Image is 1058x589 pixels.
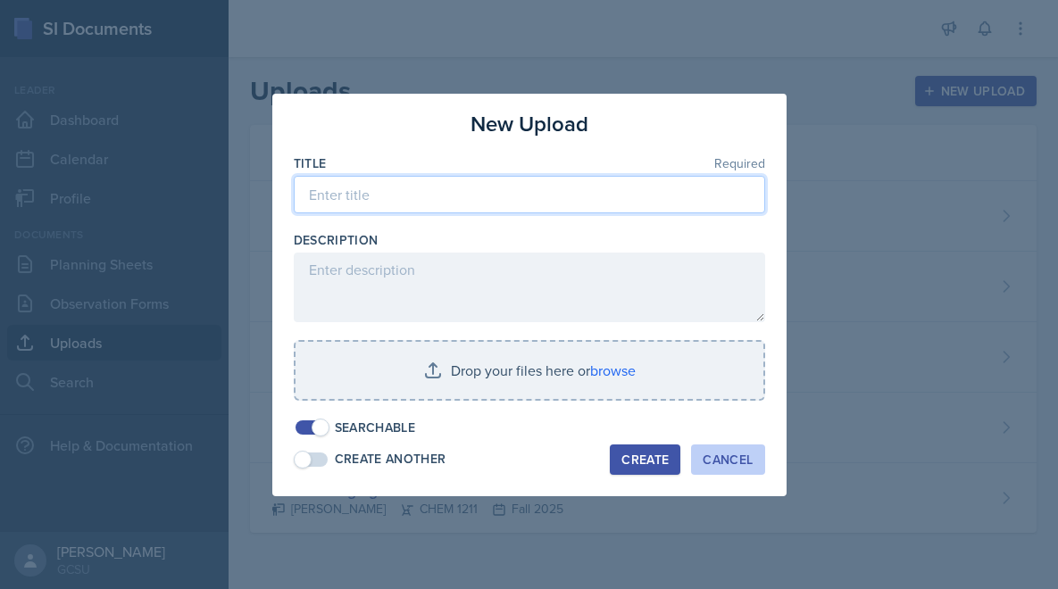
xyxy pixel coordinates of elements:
button: Cancel [691,444,764,475]
span: Required [714,157,765,170]
div: Cancel [703,452,753,467]
button: Create [610,444,680,475]
h3: New Upload [471,108,588,140]
label: Description [294,231,379,249]
input: Enter title [294,176,765,213]
div: Create [621,452,669,467]
div: Searchable [335,419,416,437]
label: Title [294,154,327,172]
div: Create Another [335,450,446,469]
